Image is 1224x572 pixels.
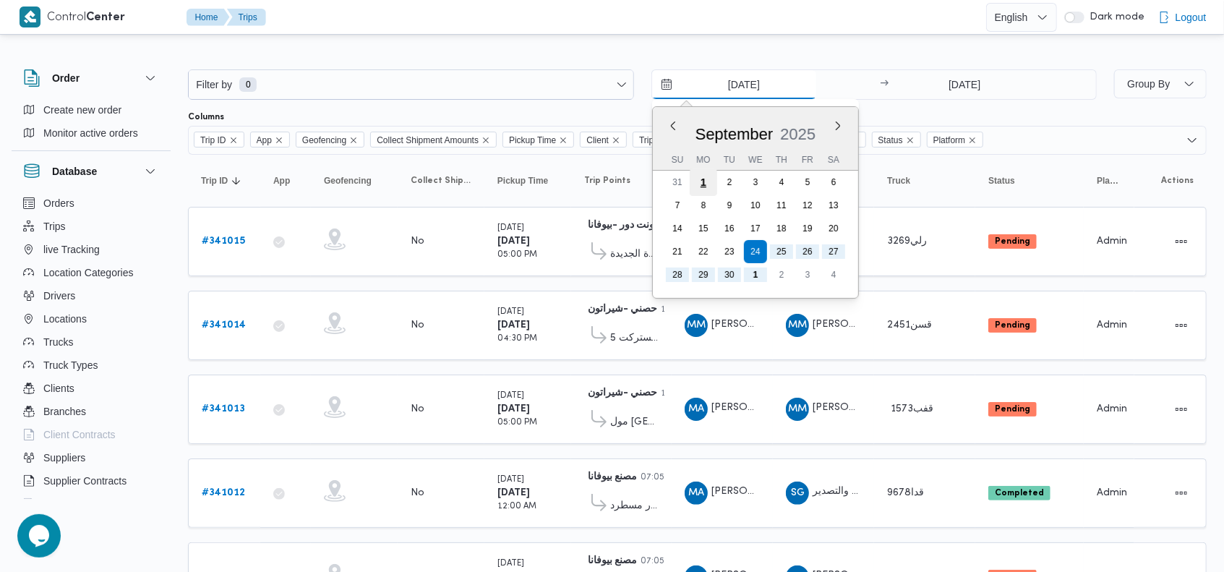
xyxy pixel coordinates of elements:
div: day-27 [822,240,845,263]
button: Client Contracts [17,423,165,446]
small: 04:30 PM [497,335,537,343]
button: Platform [1091,169,1127,192]
small: [DATE] [497,476,524,484]
span: Truck Types [43,357,98,374]
div: Shrkah Ghrib Jrob Llastirad Waltsadir [786,482,809,505]
span: App [250,132,290,148]
span: Collect Shipment Amounts [411,175,471,187]
span: September [695,125,773,143]
small: [DATE] [497,560,524,568]
a: #341013 [202,401,245,418]
button: Remove Client from selection in this group [612,136,620,145]
span: Status [878,132,903,148]
span: مول [GEOGRAPHIC_DATA] [610,414,659,431]
div: day-3 [796,263,819,286]
div: Database [12,192,171,505]
div: Tu [718,150,741,170]
button: Geofencing [318,169,390,192]
span: Pending [988,402,1037,417]
div: day-20 [822,217,845,240]
div: day-19 [796,217,819,240]
button: Actions [1170,230,1193,253]
div: day-6 [822,171,845,194]
button: Create new order [17,98,165,121]
div: day-22 [692,240,715,263]
b: Pending [995,237,1030,246]
button: Actions [1170,398,1193,421]
div: day-16 [718,217,741,240]
div: day-25 [770,240,793,263]
span: Pickup Time [497,175,548,187]
div: Sa [822,150,845,170]
span: Client [586,132,609,148]
div: Fr [796,150,819,170]
button: Truck Types [17,354,165,377]
div: No [411,403,424,416]
div: day-31 [666,171,689,194]
span: قسم أول القاهرة الجديدة [610,246,659,263]
div: day-30 [718,263,741,286]
span: Devices [43,495,80,513]
button: Monitor active orders [17,121,165,145]
div: Muhammad Ammad Rmdhan Alsaid Muhammad [685,398,708,421]
button: Clients [17,377,165,400]
span: Pickup Time [502,132,574,148]
button: Remove App from selection in this group [275,136,283,145]
small: 07:05 PM [641,558,680,565]
span: 2025 [780,125,816,143]
a: #341012 [202,485,245,502]
button: Filter by0 available filters [189,70,633,99]
span: ال[PERSON_NAME] [813,236,905,245]
small: 05:00 PM [497,419,537,427]
button: Suppliers [17,446,165,469]
button: Trips [17,215,165,238]
button: Actions [1170,314,1193,337]
div: day-15 [692,217,715,240]
button: Trip IDSorted in descending order [195,169,253,192]
span: App [257,132,272,148]
div: → [880,80,889,90]
span: Actions [1161,175,1194,187]
span: Collect Shipment Amounts [370,132,497,148]
b: Pending [995,405,1030,414]
span: Completed [988,486,1050,500]
span: App [273,175,290,187]
iframe: chat widget [14,514,61,558]
span: MA [688,398,704,421]
small: 12:06 PM [661,306,700,314]
button: Remove Pickup Time from selection in this group [559,136,568,145]
span: 1573قفب [891,404,933,414]
a: #341014 [202,317,246,334]
span: Status [988,175,1015,187]
div: Mahmood Muhammad Ahmad Mahmood Khshan [786,398,809,421]
button: live Tracking [17,238,165,261]
div: day-29 [692,263,715,286]
b: # 341015 [202,236,245,246]
div: Muhammad Manib Muhammad Abadalamuqusod [685,314,708,337]
span: Branches [43,403,86,420]
span: Dark mode [1084,12,1145,23]
h3: Order [52,69,80,87]
span: Location Categories [43,264,134,281]
span: Geofencing [302,132,346,148]
div: day-3 [744,171,767,194]
span: Pickup Time [509,132,556,148]
button: Truck [881,169,968,192]
div: Mo [692,150,715,170]
button: Locations [17,307,165,330]
span: Pending [988,234,1037,249]
button: Order [23,69,159,87]
button: Orders [17,192,165,215]
button: Database [23,163,159,180]
button: App [268,169,304,192]
button: Remove Collect Shipment Amounts from selection in this group [482,136,490,145]
b: # 341013 [202,404,245,414]
span: شركة غريب جروب للاستيراد والتصدير [813,487,972,497]
input: Press the down key to enter a popover containing a calendar. Press the escape key to close the po... [652,70,816,99]
b: حصني -شيراتون [588,388,657,398]
span: Platform [933,132,966,148]
button: Pickup Time [492,169,564,192]
span: Admin [1097,488,1127,498]
div: No [411,235,424,248]
button: Location Categories [17,261,165,284]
